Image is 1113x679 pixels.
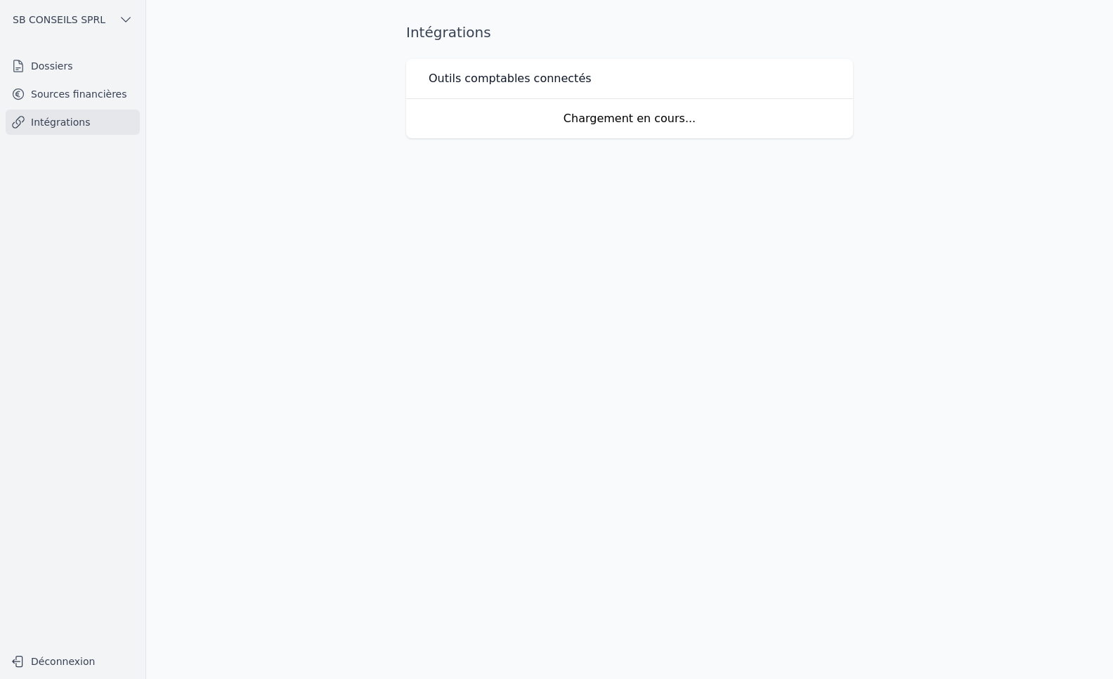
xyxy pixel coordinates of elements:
[6,110,140,135] a: Intégrations
[6,8,140,31] button: SB CONSEILS SPRL
[6,650,140,673] button: Déconnexion
[429,110,831,127] div: Chargement en cours...
[13,13,105,27] span: SB CONSEILS SPRL
[6,81,140,107] a: Sources financières
[429,70,592,87] h3: Outils comptables connectés
[406,22,491,42] h1: Intégrations
[6,53,140,79] a: Dossiers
